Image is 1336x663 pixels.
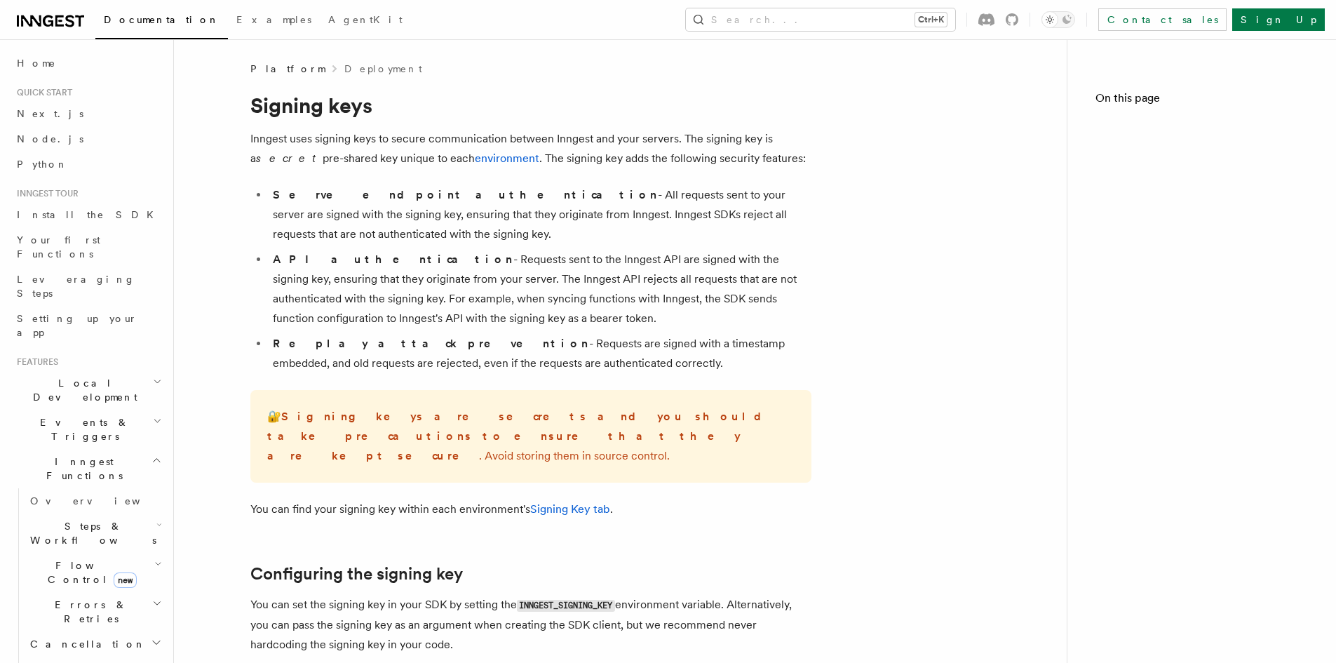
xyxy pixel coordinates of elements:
[25,631,165,657] button: Cancellation
[269,334,811,373] li: - Requests are signed with a timestamp embedded, and old requests are rejected, even if the reque...
[228,4,320,38] a: Examples
[11,126,165,152] a: Node.js
[236,14,311,25] span: Examples
[11,449,165,488] button: Inngest Functions
[250,62,325,76] span: Platform
[25,637,146,651] span: Cancellation
[17,108,83,119] span: Next.js
[104,14,220,25] span: Documentation
[250,93,811,118] h1: Signing keys
[517,600,615,612] code: INNGEST_SIGNING_KEY
[11,87,72,98] span: Quick start
[25,598,152,626] span: Errors & Retries
[686,8,955,31] button: Search...Ctrl+K
[17,234,100,260] span: Your first Functions
[17,209,162,220] span: Install the SDK
[25,514,165,553] button: Steps & Workflows
[273,188,658,201] strong: Serve endpoint authentication
[11,267,165,306] a: Leveraging Steps
[30,495,175,507] span: Overview
[25,553,165,592] button: Flow Controlnew
[114,572,137,588] span: new
[11,455,151,483] span: Inngest Functions
[269,250,811,328] li: - Requests sent to the Inngest API are signed with the signing key, ensuring that they originate ...
[17,133,83,145] span: Node.js
[25,488,165,514] a: Overview
[250,595,811,655] p: You can set the signing key in your SDK by setting the environment variable. Alternatively, you c...
[250,564,463,584] a: Configuring the signing key
[475,152,539,165] a: environment
[256,152,323,165] em: secret
[1232,8,1325,31] a: Sign Up
[269,185,811,244] li: - All requests sent to your server are signed with the signing key, ensuring that they originate ...
[11,188,79,199] span: Inngest tour
[17,56,56,70] span: Home
[530,502,610,516] a: Signing Key tab
[250,129,811,168] p: Inngest uses signing keys to secure communication between Inngest and your servers. The signing k...
[320,4,411,38] a: AgentKit
[344,62,422,76] a: Deployment
[11,152,165,177] a: Python
[267,410,773,462] strong: Signing keys are secrets and you should take precautions to ensure that they are kept secure
[11,101,165,126] a: Next.js
[25,592,165,631] button: Errors & Retries
[1098,8,1227,31] a: Contact sales
[11,356,58,368] span: Features
[25,558,154,587] span: Flow Control
[915,13,947,27] kbd: Ctrl+K
[17,274,135,299] span: Leveraging Steps
[11,51,165,76] a: Home
[1041,11,1075,28] button: Toggle dark mode
[328,14,403,25] span: AgentKit
[11,415,153,443] span: Events & Triggers
[273,337,589,350] strong: Replay attack prevention
[95,4,228,39] a: Documentation
[11,376,153,404] span: Local Development
[1095,90,1308,112] h4: On this page
[25,519,156,547] span: Steps & Workflows
[11,227,165,267] a: Your first Functions
[273,253,513,266] strong: API authentication
[250,500,811,519] p: You can find your signing key within each environment's .
[11,202,165,227] a: Install the SDK
[11,306,165,345] a: Setting up your app
[17,313,137,338] span: Setting up your app
[11,370,165,410] button: Local Development
[11,410,165,449] button: Events & Triggers
[17,159,68,170] span: Python
[267,407,795,466] p: 🔐 . Avoid storing them in source control.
